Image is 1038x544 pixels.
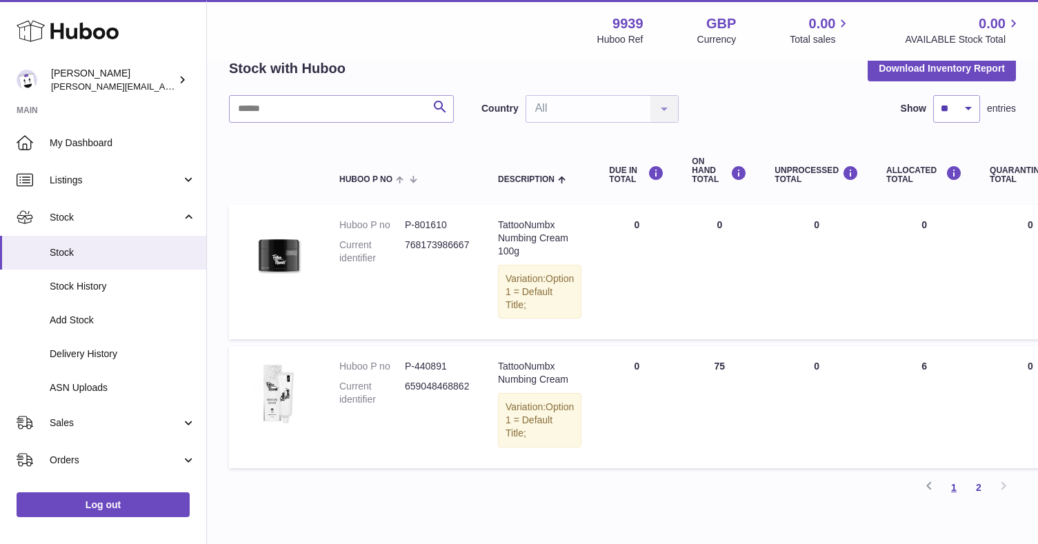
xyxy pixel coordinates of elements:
[339,219,405,232] dt: Huboo P no
[809,14,836,33] span: 0.00
[886,165,962,184] div: ALLOCATED Total
[498,175,555,184] span: Description
[50,280,196,293] span: Stock History
[868,56,1016,81] button: Download Inventory Report
[790,14,851,46] a: 0.00 Total sales
[243,360,312,429] img: product image
[775,165,859,184] div: UNPROCESSED Total
[697,33,737,46] div: Currency
[339,380,405,406] dt: Current identifier
[50,314,196,327] span: Add Stock
[50,174,181,187] span: Listings
[229,59,346,78] h2: Stock with Huboo
[481,102,519,115] label: Country
[872,205,976,339] td: 0
[966,475,991,500] a: 2
[243,219,312,288] img: product image
[498,393,581,447] div: Variation:
[17,70,37,90] img: tommyhardy@hotmail.com
[506,273,574,310] span: Option 1 = Default Title;
[678,346,761,467] td: 75
[50,454,181,467] span: Orders
[901,102,926,115] label: Show
[595,346,678,467] td: 0
[1028,361,1033,372] span: 0
[872,346,976,467] td: 6
[979,14,1006,33] span: 0.00
[506,401,574,439] span: Option 1 = Default Title;
[17,492,190,517] a: Log out
[498,219,581,258] div: TattooNumbx Numbing Cream 100g
[498,265,581,319] div: Variation:
[339,175,392,184] span: Huboo P no
[678,205,761,339] td: 0
[1028,219,1033,230] span: 0
[50,211,181,224] span: Stock
[612,14,643,33] strong: 9939
[941,475,966,500] a: 1
[50,416,181,430] span: Sales
[790,33,851,46] span: Total sales
[405,360,470,373] dd: P-440891
[405,219,470,232] dd: P-801610
[761,205,872,339] td: 0
[339,360,405,373] dt: Huboo P no
[50,381,196,394] span: ASN Uploads
[498,360,581,386] div: TattooNumbx Numbing Cream
[50,246,196,259] span: Stock
[692,157,747,185] div: ON HAND Total
[905,14,1021,46] a: 0.00 AVAILABLE Stock Total
[50,347,196,361] span: Delivery History
[50,137,196,150] span: My Dashboard
[905,33,1021,46] span: AVAILABLE Stock Total
[51,67,175,93] div: [PERSON_NAME]
[595,205,678,339] td: 0
[609,165,664,184] div: DUE IN TOTAL
[405,239,470,265] dd: 768173986667
[597,33,643,46] div: Huboo Ref
[339,239,405,265] dt: Current identifier
[405,380,470,406] dd: 659048468862
[706,14,736,33] strong: GBP
[987,102,1016,115] span: entries
[761,346,872,467] td: 0
[51,81,277,92] span: [PERSON_NAME][EMAIL_ADDRESS][DOMAIN_NAME]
